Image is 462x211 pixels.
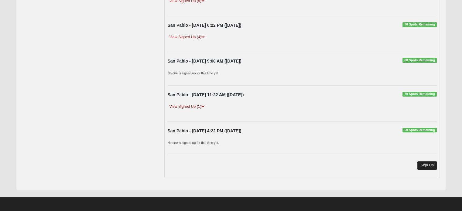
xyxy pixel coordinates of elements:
span: 79 Spots Remaining [402,92,437,97]
small: No one is signed up for this time yet. [167,141,219,145]
strong: San Pablo - [DATE] 4:22 PM ([DATE]) [167,128,241,133]
a: View Signed Up (1) [167,104,206,110]
span: 76 Spots Remaining [402,22,437,27]
span: 50 Spots Remaining [402,128,437,133]
small: No one is signed up for this time yet. [167,71,219,75]
span: 80 Spots Remaining [402,58,437,63]
a: Sign Up [417,161,437,169]
strong: San Pablo - [DATE] 11:22 AM ([DATE]) [167,92,244,97]
strong: San Pablo - [DATE] 6:22 PM ([DATE]) [167,23,241,28]
strong: San Pablo - [DATE] 9:00 AM ([DATE]) [167,59,241,63]
a: View Signed Up (4) [167,34,206,40]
